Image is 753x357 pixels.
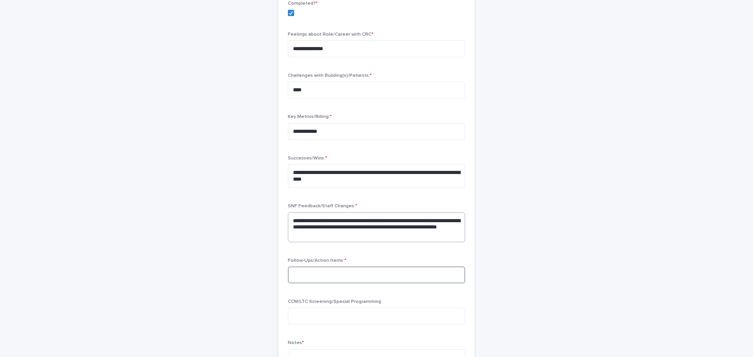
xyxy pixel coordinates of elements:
span: Follow-Ups/Action Items: [288,258,346,263]
span: CCM/LTC Screening/Special Programming [288,299,381,304]
span: SNF Feedback/Staff Changes: [288,204,357,208]
span: Feelings about Role/Career with CRC [288,32,373,37]
span: Successes/Wins: [288,156,327,161]
span: Key Metrics/Billing: [288,114,332,119]
span: Notes [288,341,304,345]
span: Completed? [288,1,318,6]
span: Challenges with Building(s)/Patients: [288,73,372,78]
